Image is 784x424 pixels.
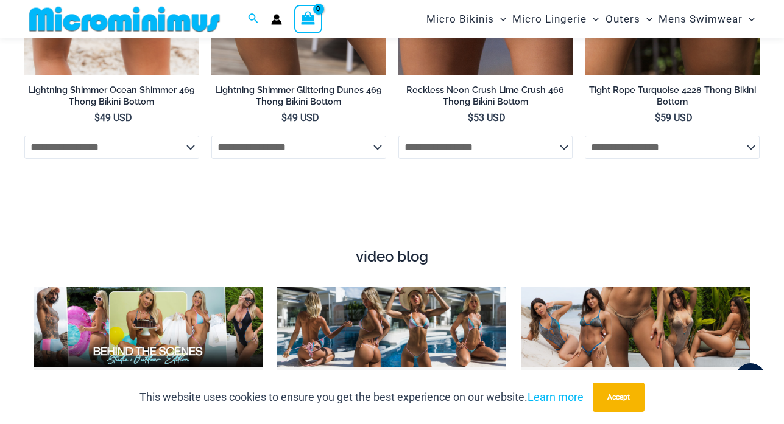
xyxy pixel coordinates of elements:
[426,4,494,35] span: Micro Bikinis
[743,4,755,35] span: Menu Toggle
[655,112,660,123] span: $
[139,388,584,406] p: This website uses cookies to ensure you get the best experience on our website.
[587,4,599,35] span: Menu Toggle
[398,85,573,112] a: Reckless Neon Crush Lime Crush 466 Thong Bikini Bottom
[211,85,386,107] h2: Lightning Shimmer Glittering Dunes 469 Thong Bikini Bottom
[494,4,506,35] span: Menu Toggle
[468,112,473,123] span: $
[398,85,573,107] h2: Reckless Neon Crush Lime Crush 466 Thong Bikini Bottom
[248,12,259,27] a: Search icon link
[24,85,199,107] h2: Lightning Shimmer Ocean Shimmer 469 Thong Bikini Bottom
[281,112,319,123] bdi: 49 USD
[585,85,760,107] h2: Tight Rope Turquoise 4228 Thong Bikini Bottom
[606,4,640,35] span: Outers
[585,85,760,112] a: Tight Rope Turquoise 4228 Thong Bikini Bottom
[659,4,743,35] span: Mens Swimwear
[468,112,506,123] bdi: 53 USD
[512,4,587,35] span: Micro Lingerie
[94,112,100,123] span: $
[271,14,282,25] a: Account icon link
[211,85,386,112] a: Lightning Shimmer Glittering Dunes 469 Thong Bikini Bottom
[640,4,652,35] span: Menu Toggle
[528,391,584,403] a: Learn more
[422,2,760,36] nav: Site Navigation
[593,383,645,412] button: Accept
[423,4,509,35] a: Micro BikinisMenu ToggleMenu Toggle
[24,85,199,112] a: Lightning Shimmer Ocean Shimmer 469 Thong Bikini Bottom
[655,4,758,35] a: Mens SwimwearMenu ToggleMenu Toggle
[281,112,287,123] span: $
[24,5,225,33] img: MM SHOP LOGO FLAT
[294,5,322,33] a: View Shopping Cart, empty
[655,112,693,123] bdi: 59 USD
[94,112,132,123] bdi: 49 USD
[34,248,750,266] h4: video blog
[509,4,602,35] a: Micro LingerieMenu ToggleMenu Toggle
[602,4,655,35] a: OutersMenu ToggleMenu Toggle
